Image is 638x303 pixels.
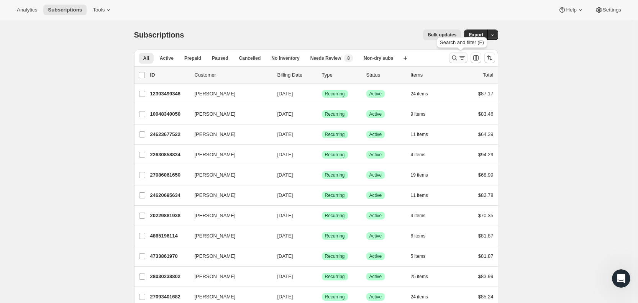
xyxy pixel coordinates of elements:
span: [PERSON_NAME] [195,110,236,118]
span: [DATE] [277,294,293,300]
span: All [143,55,149,61]
span: [DATE] [277,274,293,279]
span: Active [369,131,382,138]
span: $68.99 [478,172,494,178]
span: Recurring [325,233,345,239]
div: 24620695634[PERSON_NAME][DATE]SuccessRecurringSuccessActive11 items$82.78 [150,190,494,201]
span: Prepaid [184,55,201,61]
span: $85.24 [478,294,494,300]
button: 11 items [411,129,436,140]
span: [PERSON_NAME] [195,192,236,199]
span: Bulk updates [428,32,456,38]
span: Help [566,7,576,13]
span: No inventory [271,55,299,61]
span: Active [369,233,382,239]
span: Tools [93,7,105,13]
span: 8 [347,55,350,61]
span: Recurring [325,253,345,259]
span: Export [469,32,483,38]
span: [PERSON_NAME] [195,131,236,138]
span: Subscriptions [48,7,82,13]
p: 27086061650 [150,171,189,179]
span: Recurring [325,111,345,117]
span: 11 items [411,131,428,138]
button: [PERSON_NAME] [190,88,267,100]
span: $82.78 [478,192,494,198]
span: 11 items [411,192,428,198]
span: $81.87 [478,253,494,259]
div: 27086061650[PERSON_NAME][DATE]SuccessRecurringSuccessActive19 items$68.99 [150,170,494,180]
span: $83.46 [478,111,494,117]
span: [PERSON_NAME] [195,171,236,179]
span: Active [369,274,382,280]
span: Recurring [325,274,345,280]
button: 4 items [411,210,434,221]
p: 12303499346 [150,90,189,98]
span: [PERSON_NAME] [195,232,236,240]
span: Active [369,192,382,198]
button: [PERSON_NAME] [190,108,267,120]
span: Needs Review [310,55,341,61]
button: [PERSON_NAME] [190,128,267,141]
button: 9 items [411,109,434,120]
button: Export [464,29,488,40]
button: [PERSON_NAME] [190,149,267,161]
div: Type [322,71,360,79]
span: 5 items [411,253,426,259]
span: Cancelled [239,55,261,61]
button: Settings [590,5,626,15]
span: $64.39 [478,131,494,137]
span: [PERSON_NAME] [195,273,236,280]
button: Subscriptions [43,5,87,15]
div: 28030238802[PERSON_NAME][DATE]SuccessRecurringSuccessActive25 items$83.99 [150,271,494,282]
p: 24620695634 [150,192,189,199]
span: $83.99 [478,274,494,279]
button: [PERSON_NAME] [190,230,267,242]
span: Recurring [325,172,345,178]
button: 25 items [411,271,436,282]
span: Paused [212,55,228,61]
button: Analytics [12,5,42,15]
button: Customize table column order and visibility [471,52,481,63]
p: Status [366,71,405,79]
span: Active [369,172,382,178]
span: Active [369,111,382,117]
span: Active [369,294,382,300]
span: 6 items [411,233,426,239]
span: 25 items [411,274,428,280]
button: Create new view [399,53,412,64]
button: 19 items [411,170,436,180]
button: Search and filter results [449,52,467,63]
span: [DATE] [277,192,293,198]
div: 4733861970[PERSON_NAME][DATE]SuccessRecurringSuccessActive5 items$81.87 [150,251,494,262]
button: [PERSON_NAME] [190,270,267,283]
span: [PERSON_NAME] [195,293,236,301]
span: Active [369,213,382,219]
div: 10048340050[PERSON_NAME][DATE]SuccessRecurringSuccessActive9 items$83.46 [150,109,494,120]
div: 22630858834[PERSON_NAME][DATE]SuccessRecurringSuccessActive4 items$94.29 [150,149,494,160]
div: 20229881938[PERSON_NAME][DATE]SuccessRecurringSuccessActive4 items$70.35 [150,210,494,221]
p: 27093401682 [150,293,189,301]
span: [DATE] [277,253,293,259]
span: Non-dry subs [364,55,393,61]
p: Total [483,71,493,79]
button: [PERSON_NAME] [190,291,267,303]
span: [DATE] [277,91,293,97]
button: Tools [88,5,117,15]
p: 4733861970 [150,252,189,260]
span: Recurring [325,213,345,219]
button: 24 items [411,292,436,302]
p: 4865196114 [150,232,189,240]
span: [DATE] [277,172,293,178]
span: $94.29 [478,152,494,157]
span: [DATE] [277,111,293,117]
span: 9 items [411,111,426,117]
button: 11 items [411,190,436,201]
button: 24 items [411,88,436,99]
span: [DATE] [277,213,293,218]
p: 24623677522 [150,131,189,138]
span: $87.17 [478,91,494,97]
div: 4865196114[PERSON_NAME][DATE]SuccessRecurringSuccessActive6 items$81.87 [150,231,494,241]
button: 5 items [411,251,434,262]
iframe: Intercom live chat [612,269,630,288]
